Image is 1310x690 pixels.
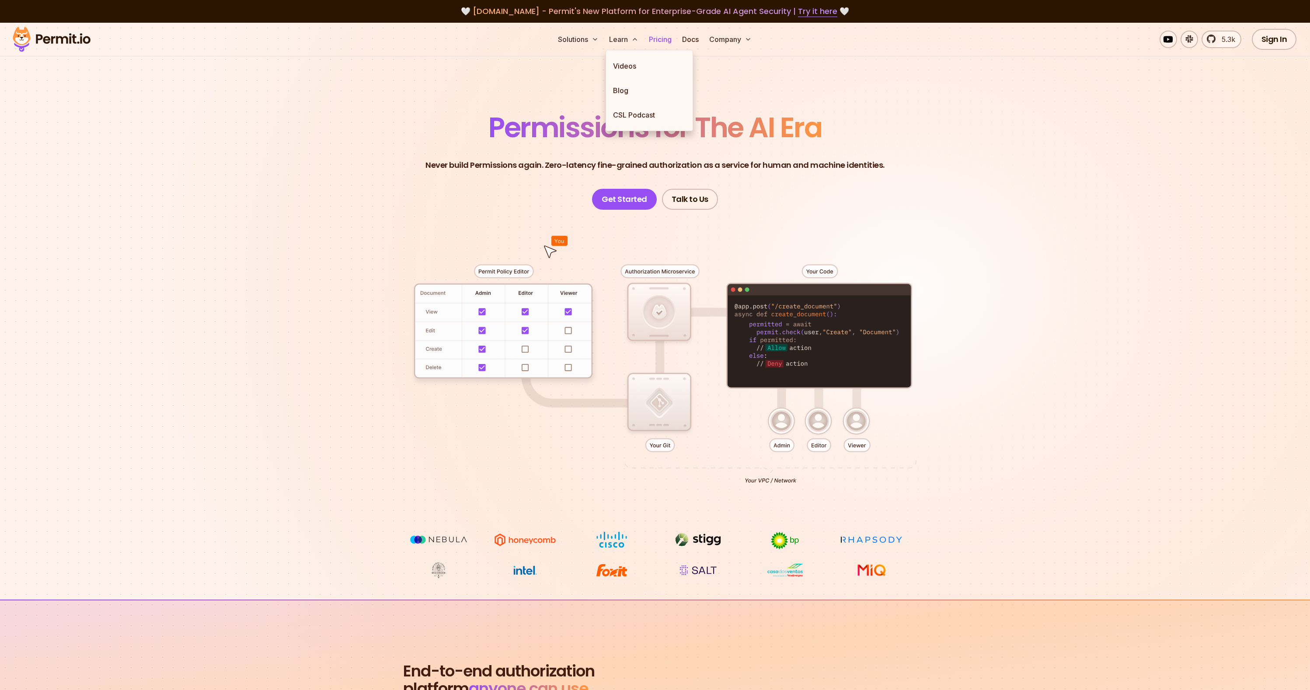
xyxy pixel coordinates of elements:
[839,531,904,548] img: Rhapsody Health
[425,159,885,171] p: Never build Permissions again. Zero-latency fine-grained authorization as a service for human and...
[606,31,642,48] button: Learn
[579,531,645,548] img: Cisco
[752,531,818,550] img: bp
[1252,29,1297,50] a: Sign In
[679,31,702,48] a: Docs
[798,6,837,17] a: Try it here
[645,31,675,48] a: Pricing
[842,563,901,578] img: MIQ
[406,562,471,579] img: Maricopa County Recorder\'s Office
[406,531,471,548] img: Nebula
[492,562,558,579] img: Intel
[488,108,822,147] span: Permissions for The AI Era
[662,189,718,210] a: Talk to Us
[606,54,693,78] a: Videos
[1216,34,1235,45] span: 5.3k
[473,6,837,17] span: [DOMAIN_NAME] - Permit's New Platform for Enterprise-Grade AI Agent Security |
[21,5,1289,17] div: 🤍 🤍
[9,24,94,54] img: Permit logo
[665,562,731,579] img: salt
[403,662,595,680] span: End-to-end authorization
[592,189,657,210] a: Get Started
[492,531,558,548] img: Honeycomb
[606,78,693,103] a: Blog
[706,31,755,48] button: Company
[606,103,693,127] a: CSL Podcast
[665,531,731,548] img: Stigg
[554,31,602,48] button: Solutions
[579,562,645,579] img: Foxit
[752,562,818,579] img: Casa dos Ventos
[1202,31,1241,48] a: 5.3k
